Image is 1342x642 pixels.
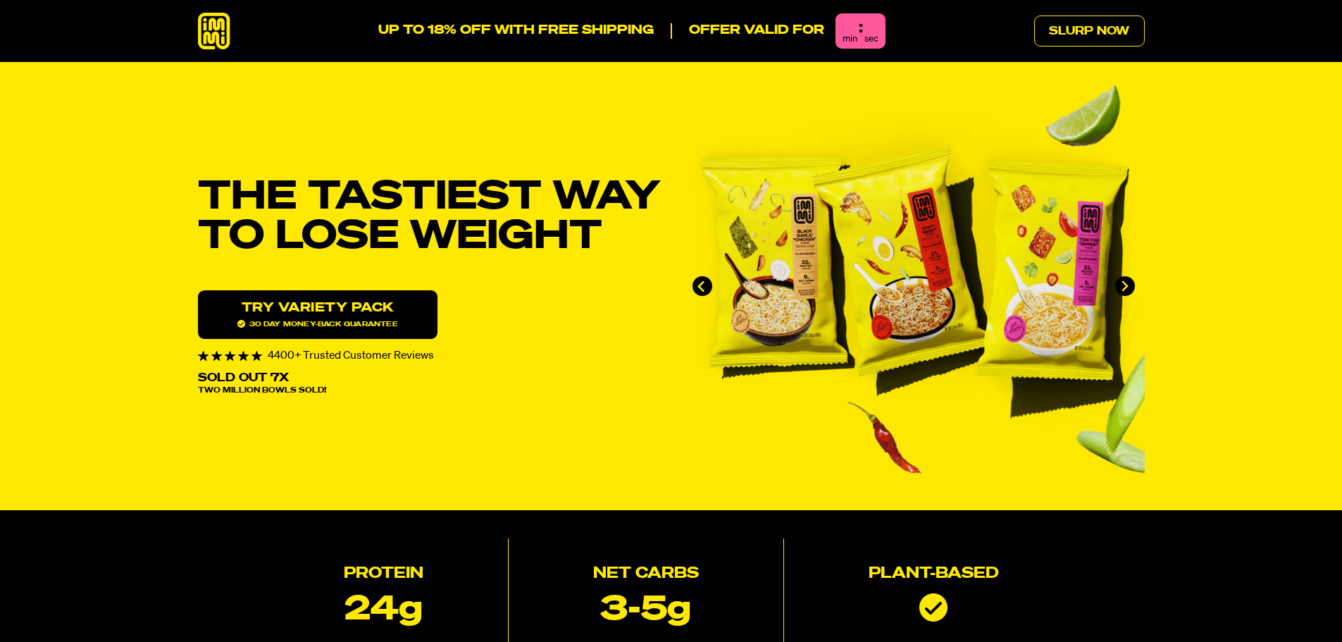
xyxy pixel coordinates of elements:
span: 30 day money-back guarantee [237,320,398,328]
div: 4400+ Trusted Customer Reviews [198,350,660,362]
button: Next slide [1115,276,1135,296]
span: sec [864,35,878,44]
span: min [843,35,857,44]
li: 1 of 4 [683,85,1145,488]
p: Offer valid for [671,23,824,39]
button: Go to last slide [692,276,712,296]
h1: THE TASTIEST WAY TO LOSE WEIGHT [198,178,660,257]
h2: Protein [344,567,423,582]
p: 24g [344,593,423,627]
h2: Plant-based [869,567,999,582]
span: Two Million Bowls Sold! [198,387,326,395]
div: immi slideshow [683,85,1145,488]
p: Sold Out 7X [198,373,289,384]
div: : [859,19,862,36]
p: 3-5g [600,593,691,627]
a: Slurp Now [1034,16,1145,47]
a: Try variety Pack30 day money-back guarantee [198,290,437,339]
p: UP TO 18% OFF WITH FREE SHIPPING [378,23,654,39]
h2: Net Carbs [593,567,699,582]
